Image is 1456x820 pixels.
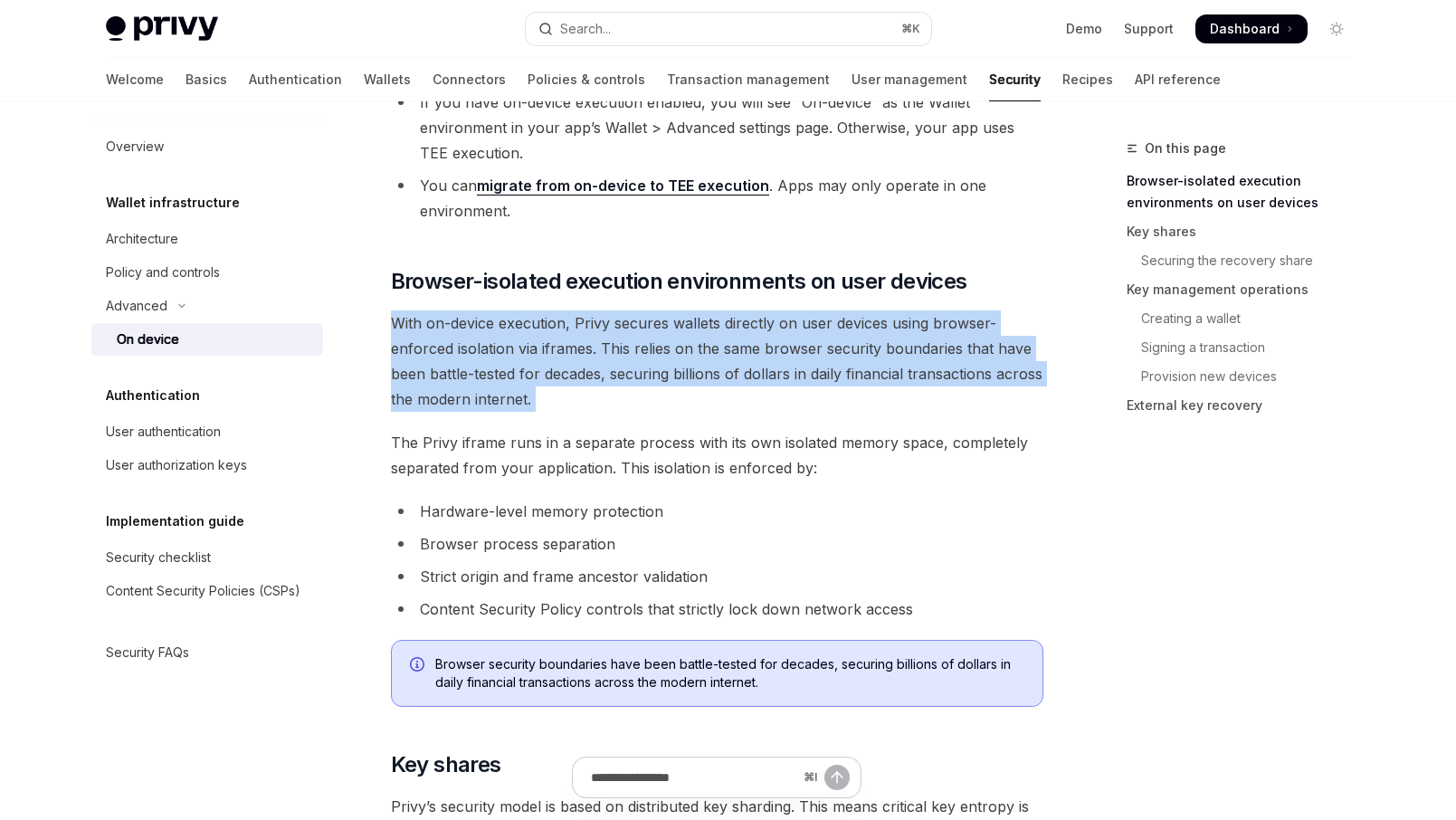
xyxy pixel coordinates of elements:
span: Key shares [391,750,501,779]
a: Securing the recovery share [1127,246,1366,275]
button: Send message [824,765,850,790]
a: Signing a transaction [1127,333,1366,362]
a: migrate from on-device to TEE execution [477,176,769,195]
div: Security FAQs [106,642,189,663]
a: API reference [1135,58,1221,101]
a: External key recovery [1127,391,1366,420]
div: Advanced [106,295,167,317]
a: Connectors [433,58,506,101]
a: User management [852,58,967,101]
li: Content Security Policy controls that strictly lock down network access [391,596,1043,622]
a: Authentication [249,58,342,101]
img: light logo [106,16,218,42]
a: Architecture [91,223,323,255]
div: On device [117,329,179,350]
div: User authentication [106,421,221,443]
button: Toggle dark mode [1322,14,1351,43]
a: Recipes [1062,58,1113,101]
svg: Info [410,657,428,675]
a: Policies & controls [528,58,645,101]
a: Key shares [1127,217,1366,246]
a: Security checklist [91,541,323,574]
li: If you have on-device execution enabled, you will see “On-device” as the Wallet environment in yo... [391,90,1043,166]
a: Security FAQs [91,636,323,669]
span: With on-device execution, Privy secures wallets directly on user devices using browser-enforced i... [391,310,1043,412]
a: Content Security Policies (CSPs) [91,575,323,607]
li: You can . Apps may only operate in one environment. [391,173,1043,224]
a: On device [91,323,323,356]
a: Demo [1066,20,1102,38]
li: Strict origin and frame ancestor validation [391,564,1043,589]
button: Open search [526,13,931,45]
a: Policy and controls [91,256,323,289]
h5: Implementation guide [106,510,244,532]
li: Browser process separation [391,531,1043,557]
a: Welcome [106,58,164,101]
h5: Authentication [106,385,200,406]
span: Dashboard [1210,20,1280,38]
a: Transaction management [667,58,830,101]
a: Wallets [364,58,411,101]
a: User authorization keys [91,449,323,482]
div: Overview [106,136,164,157]
a: Basics [186,58,227,101]
a: User authentication [91,415,323,448]
li: Hardware-level memory protection [391,499,1043,524]
a: Key management operations [1127,275,1366,304]
input: Ask a question... [591,758,796,797]
a: Browser-isolated execution environments on user devices [1127,167,1366,217]
div: Search... [560,18,611,40]
div: User authorization keys [106,454,247,476]
div: Content Security Policies (CSPs) [106,580,300,602]
span: Browser-isolated execution environments on user devices [391,267,967,296]
span: The Privy iframe runs in a separate process with its own isolated memory space, completely separa... [391,430,1043,481]
span: Browser security boundaries have been battle-tested for decades, securing billions of dollars in ... [435,655,1024,691]
div: Security checklist [106,547,211,568]
a: Support [1124,20,1174,38]
div: Architecture [106,228,178,250]
a: Provision new devices [1127,362,1366,391]
a: Dashboard [1195,14,1308,43]
a: Overview [91,130,323,163]
a: Security [989,58,1041,101]
span: On this page [1145,138,1226,159]
div: Policy and controls [106,262,220,283]
h5: Wallet infrastructure [106,192,240,214]
span: ⌘ K [901,22,920,36]
a: Creating a wallet [1127,304,1366,333]
button: Toggle Advanced section [91,290,323,322]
